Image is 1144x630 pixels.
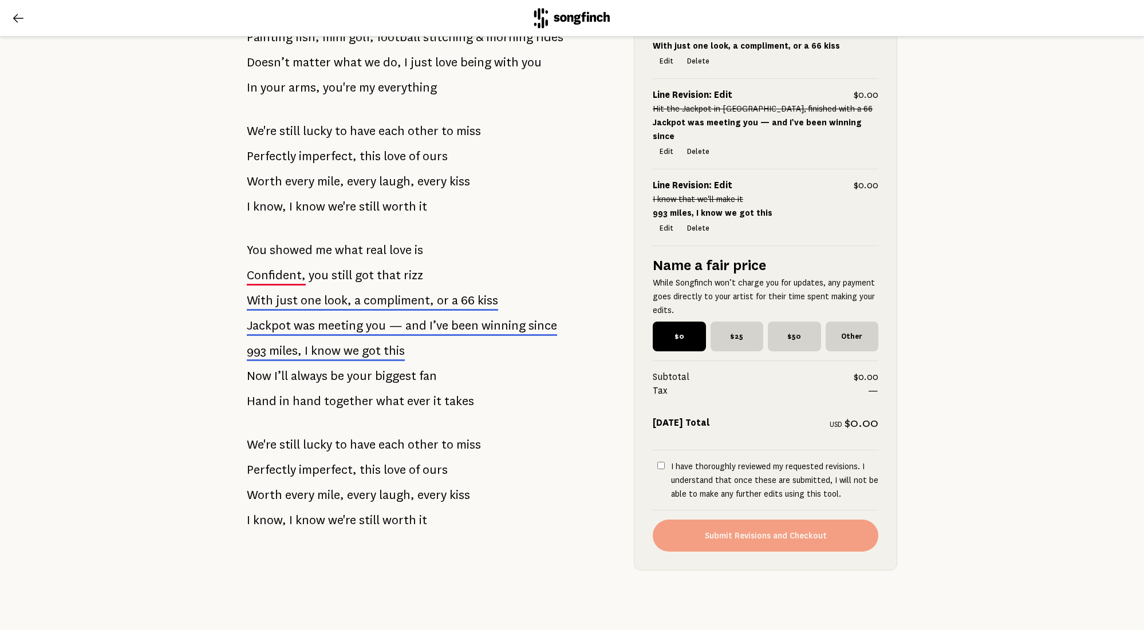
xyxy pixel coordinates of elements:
[285,170,314,193] span: every
[289,509,293,532] span: I
[350,120,376,142] span: have
[444,390,474,413] span: takes
[830,421,842,429] span: USD
[409,145,420,168] span: of
[653,418,710,428] strong: [DATE] Total
[247,145,296,168] span: Perfectly
[261,76,286,99] span: your
[303,120,332,142] span: lucky
[854,370,878,384] span: $0.00
[653,144,680,160] button: Edit
[335,239,363,261] span: what
[355,264,374,287] span: got
[305,344,308,358] span: I
[318,319,363,332] span: meeting
[324,390,373,413] span: together
[247,26,293,49] span: Painting
[429,319,448,332] span: I’ve
[274,364,288,387] span: I’ll
[653,208,772,217] strong: 993 miles, I know we got this
[384,458,406,481] span: love
[365,51,380,74] span: we
[522,51,542,74] span: you
[409,458,420,481] span: of
[383,51,401,74] span: do,
[247,195,250,218] span: I
[680,220,716,236] button: Delete
[309,264,329,287] span: you
[653,41,840,50] strong: With just one look, a compliment, or a 66 kiss
[247,51,290,74] span: Doesn’t
[408,433,439,456] span: other
[279,120,300,142] span: still
[407,390,431,413] span: ever
[435,51,457,74] span: love
[247,433,277,456] span: We're
[247,390,277,413] span: Hand
[379,170,415,193] span: laugh,
[294,319,315,332] span: was
[359,195,380,218] span: still
[247,509,250,532] span: I
[378,76,437,99] span: everything
[845,416,878,430] span: $0.00
[311,344,341,358] span: know
[411,51,432,74] span: just
[299,145,357,168] span: imperfect,
[452,294,458,307] span: a
[854,88,878,102] span: $0.00
[317,170,344,193] span: mile,
[417,170,447,193] span: every
[653,384,868,398] span: Tax
[653,276,878,317] p: While Songfinch won’t charge you for updates, any payment goes directly to your artist for their ...
[332,264,352,287] span: still
[657,462,665,469] input: I have thoroughly reviewed my requested revisions. I understand that once these are submitted, I ...
[653,195,743,204] s: I know that we'll make it
[671,459,878,501] p: I have thoroughly reviewed my requested revisions. I understand that once these are submitted, I ...
[366,319,386,332] span: you
[347,484,376,506] span: every
[653,180,732,191] strong: Line Revision: Edit
[322,26,346,49] span: mini
[536,26,563,49] span: rides
[335,433,347,456] span: to
[335,120,347,142] span: to
[279,433,300,456] span: still
[441,120,453,142] span: to
[415,239,423,261] span: is
[289,76,320,99] span: arms,
[377,26,420,49] span: football
[276,294,298,307] span: just
[460,51,491,74] span: being
[303,433,332,456] span: lucky
[291,364,328,387] span: always
[323,76,356,99] span: you're
[253,195,286,218] span: know,
[328,509,356,532] span: we're
[375,364,416,387] span: biggest
[433,390,441,413] span: it
[389,239,412,261] span: love
[344,344,359,358] span: we
[376,390,404,413] span: what
[247,120,277,142] span: We're
[301,294,321,307] span: one
[295,195,325,218] span: know
[359,509,380,532] span: still
[451,319,479,332] span: been
[384,145,406,168] span: love
[247,76,258,99] span: In
[653,118,862,141] strong: Jackpot was meeting you — and I’ve been winning since
[389,319,403,332] span: —
[405,319,427,332] span: and
[330,364,344,387] span: be
[854,179,878,192] span: $0.00
[247,319,291,332] span: Jackpot
[382,195,416,218] span: worth
[299,458,357,481] span: imperfect,
[826,322,879,351] span: Other
[417,484,447,506] span: every
[478,294,498,307] span: kiss
[441,433,453,456] span: to
[328,195,356,218] span: we're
